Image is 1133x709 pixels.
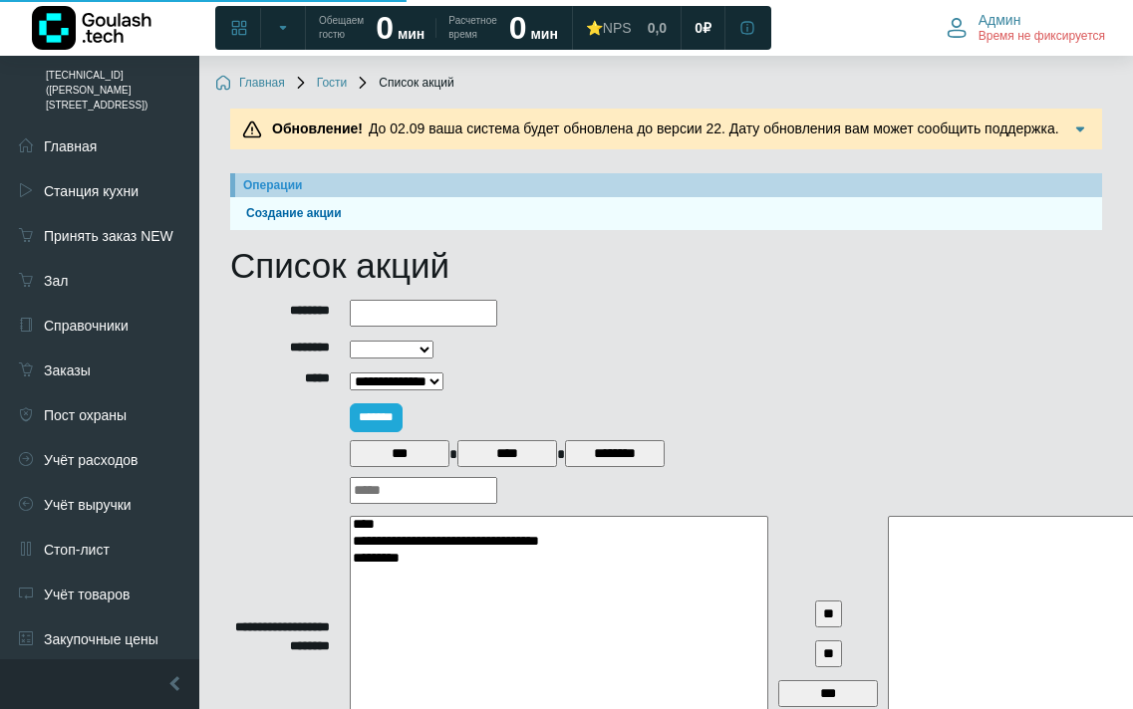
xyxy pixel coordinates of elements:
img: Подробнее [1070,119,1090,139]
span: Расчетное время [448,14,496,42]
a: Главная [215,76,285,92]
span: Админ [979,11,1021,29]
span: мин [530,26,557,42]
span: Обещаем гостю [319,14,364,42]
span: мин [398,26,425,42]
span: 0 [695,19,703,37]
button: Админ Время не фиксируется [935,7,1117,49]
span: ₽ [703,19,711,37]
strong: 0 [509,10,527,46]
h1: Список акций [230,245,1102,287]
span: Время не фиксируется [979,29,1105,45]
strong: 0 [376,10,394,46]
div: Операции [243,176,1094,194]
a: Обещаем гостю 0 мин Расчетное время 0 мин [307,10,570,46]
img: Логотип компании Goulash.tech [32,6,151,50]
a: Гости [293,76,348,92]
a: ⭐NPS 0,0 [574,10,679,46]
div: ⭐ [586,19,632,37]
span: Список акций [355,76,453,92]
span: 0,0 [648,19,667,37]
img: Предупреждение [242,119,262,139]
span: NPS [603,20,632,36]
a: Создание акции [238,204,1094,223]
span: До 02.09 ваша система будет обновлена до версии 22. Дату обновления вам может сообщить поддержка.... [266,120,1059,157]
a: 0 ₽ [683,10,723,46]
b: Обновление! [272,120,363,136]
